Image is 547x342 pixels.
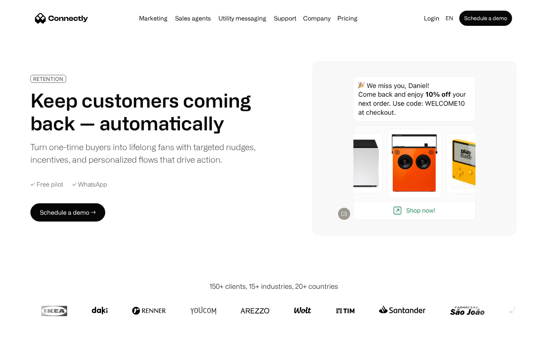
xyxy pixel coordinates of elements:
[33,76,63,82] div: RETENTION
[35,13,88,24] a: home
[209,281,338,291] div: 150+ clients, 15+ industries, 20+ countries
[30,203,105,222] a: Schedule a demo →
[136,15,171,21] a: Marketing
[30,181,63,188] div: ✓ Free pilot
[172,15,214,21] a: Sales agents
[271,15,299,21] a: Support
[215,15,269,21] a: Utility messaging
[15,329,46,339] ul: Language list
[443,13,458,24] div: en
[301,13,333,24] div: Company
[459,11,512,26] a: Schedule a demo
[303,13,330,24] div: Company
[421,13,443,24] a: Login
[30,141,261,166] div: Turn one-time buyers into lifelong fans with targeted nudges, incentives, and personalized flows ...
[334,15,360,21] a: Pricing
[8,328,46,339] aside: Language selected: English
[446,13,453,24] div: en
[30,89,261,135] h1: Keep customers coming back — automatically
[72,181,107,188] div: ✓ WhatsApp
